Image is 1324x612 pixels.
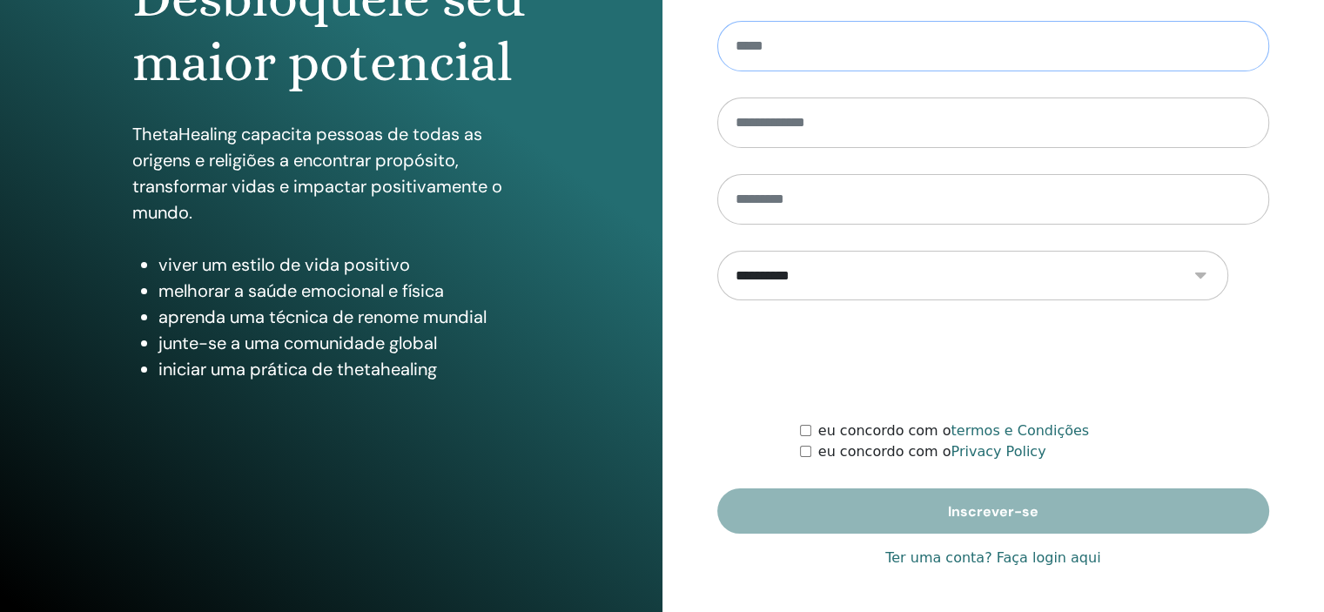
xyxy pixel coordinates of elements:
[951,443,1045,460] a: Privacy Policy
[885,548,1100,568] a: Ter uma conta? Faça login aqui
[158,356,530,382] li: iniciar uma prática de thetahealing
[158,278,530,304] li: melhorar a saúde emocional e física
[818,420,1089,441] label: eu concordo com o
[818,441,1046,462] label: eu concordo com o
[158,252,530,278] li: viver um estilo de vida positivo
[951,422,1089,439] a: termos e Condições
[132,121,530,225] p: ThetaHealing capacita pessoas de todas as origens e religiões a encontrar propósito, transformar ...
[158,330,530,356] li: junte-se a uma comunidade global
[158,304,530,330] li: aprenda uma técnica de renome mundial
[861,326,1126,394] iframe: reCAPTCHA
